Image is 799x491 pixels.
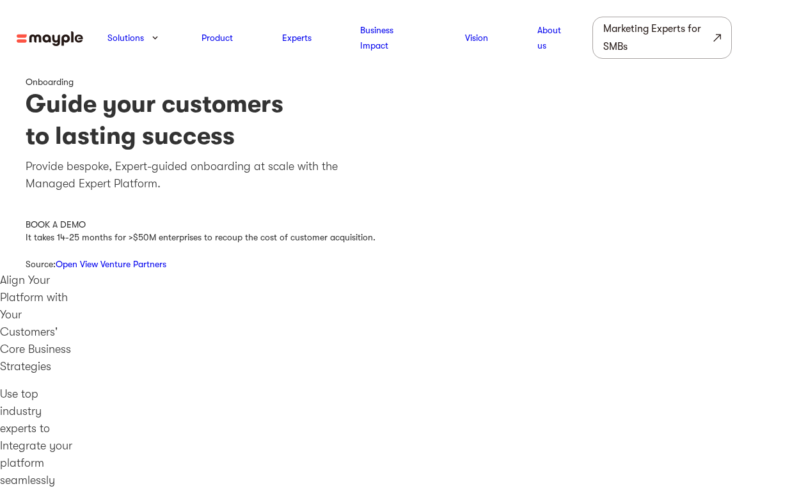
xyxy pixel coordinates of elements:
[282,30,312,45] a: Experts
[592,17,732,59] a: Marketing Experts for SMBs
[603,20,711,56] div: Marketing Experts for SMBs
[56,259,166,269] a: Open View Venture Partners
[17,31,83,46] img: mayple-logo
[107,30,144,45] a: Solutions
[26,75,774,88] div: Onboarding
[465,30,488,45] a: Vision
[26,231,774,272] div: It takes 14-25 months for >$50M enterprises to recoup the cost of customer acquisition. Source:
[537,22,568,53] a: About us
[152,36,158,40] img: arrow-down
[26,218,774,231] div: BOOK A DEMO
[202,30,233,45] a: Product
[26,158,774,192] p: Provide bespoke, Expert-guided onboarding at scale with the Managed Expert Platform.
[360,22,416,53] a: Business Impact
[26,88,774,152] h1: Guide your customers to lasting success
